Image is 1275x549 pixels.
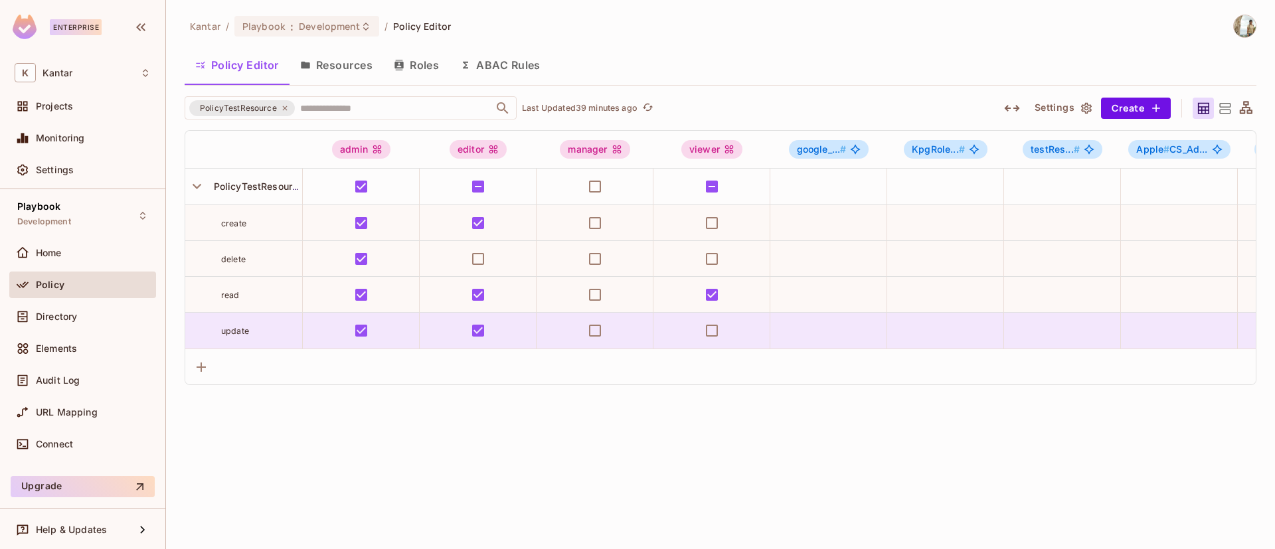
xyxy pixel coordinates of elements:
span: read [221,290,240,300]
div: admin [332,140,390,159]
button: Upgrade [11,476,155,497]
button: Open [493,99,512,118]
button: Roles [383,48,450,82]
button: Policy Editor [185,48,290,82]
span: Settings [36,165,74,175]
span: testRes... [1031,143,1080,155]
span: testResource1#Admin_Walmart [1023,140,1102,159]
li: / [384,20,388,33]
span: KpgRole... [912,143,965,155]
span: create [221,218,246,228]
span: K [15,63,36,82]
div: Enterprise [50,19,102,35]
button: Resources [290,48,383,82]
button: Settings [1029,98,1096,119]
span: google_pixel_india#admin [789,140,869,159]
div: PolicyTestResource [189,100,295,116]
span: Help & Updates [36,524,107,535]
span: : [290,21,294,32]
span: Elements [36,343,77,354]
span: Connect [36,439,73,449]
span: the active workspace [190,20,220,33]
span: Development [17,216,71,227]
span: Playbook [17,201,60,212]
span: Workspace: Kantar [42,68,72,78]
span: Policy [36,279,64,290]
div: viewer [681,140,742,159]
span: Development [299,20,360,33]
span: Directory [36,311,77,322]
span: Apple#CS_Admin [1128,140,1230,159]
span: Policy Editor [393,20,452,33]
span: update [221,326,249,336]
span: PolicyTestResource [192,102,285,115]
button: Create [1101,98,1171,119]
span: # [1163,143,1169,155]
span: KpgRoleBasedAccess#admin [904,140,987,159]
span: Playbook [242,20,285,33]
div: manager [560,140,630,159]
span: refresh [642,102,653,115]
span: Projects [36,101,73,112]
span: Monitoring [36,133,85,143]
span: Click to refresh data [637,100,656,116]
span: google_... [797,143,847,155]
span: CS_Ad... [1136,144,1207,155]
img: SReyMgAAAABJRU5ErkJggg== [13,15,37,39]
span: delete [221,254,246,264]
li: / [226,20,229,33]
p: Last Updated 39 minutes ago [522,103,637,114]
button: refresh [640,100,656,116]
span: Home [36,248,62,258]
button: ABAC Rules [450,48,551,82]
span: URL Mapping [36,407,98,418]
span: # [1074,143,1080,155]
span: # [840,143,846,155]
span: Apple [1136,143,1169,155]
img: Spoorthy D Gopalagowda [1234,15,1256,37]
span: Audit Log [36,375,80,386]
span: # [959,143,965,155]
div: editor [450,140,507,159]
span: PolicyTestResource [209,181,303,192]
